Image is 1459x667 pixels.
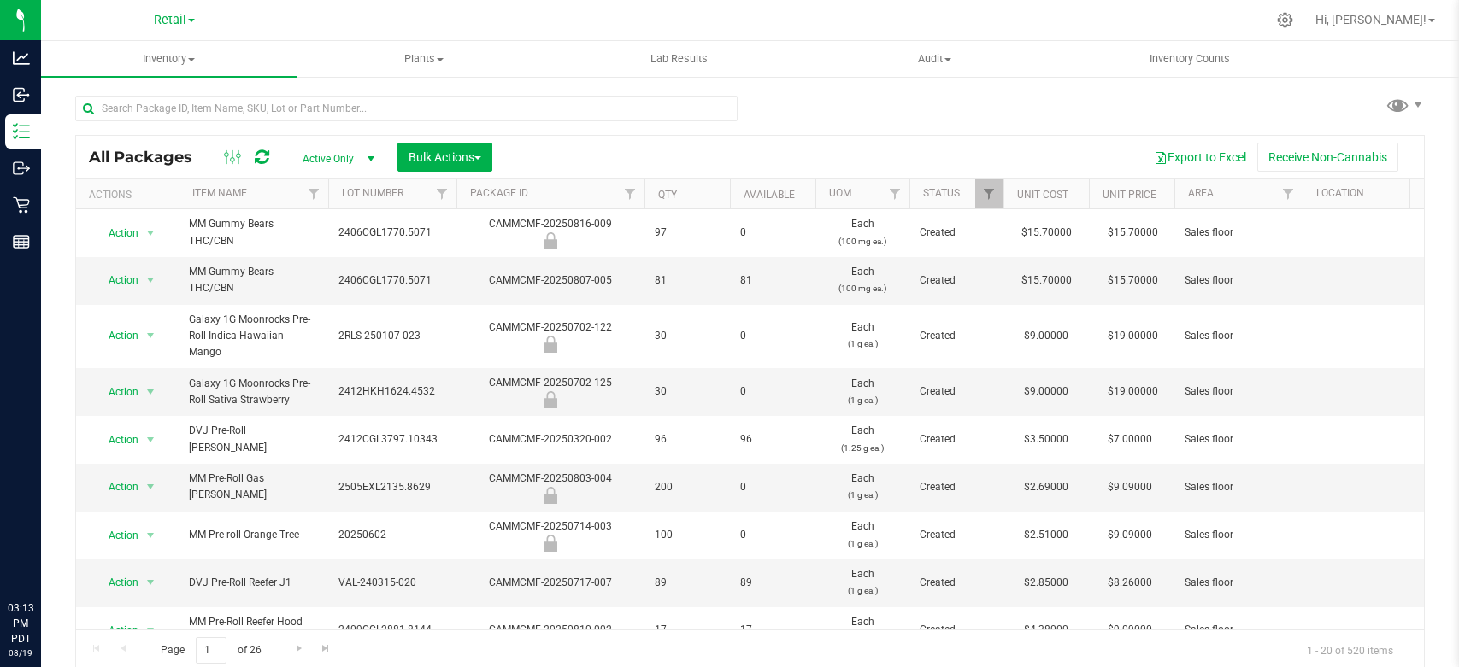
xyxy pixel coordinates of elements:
span: select [140,221,162,245]
span: MM Pre-Roll Gas [PERSON_NAME] [189,471,318,503]
span: Each [826,518,899,551]
span: DVJ Pre-Roll [PERSON_NAME] [189,423,318,455]
span: select [140,475,162,499]
span: Action [93,570,139,594]
span: 81 [740,272,805,289]
a: Package ID [470,187,528,199]
span: Sales floor [1185,575,1292,591]
span: 2406CGL1770.5071 [338,272,446,289]
a: Qty [658,189,677,201]
p: (1.25 g ea.) [826,440,899,456]
span: $9.09000 [1099,475,1161,500]
td: $9.00000 [1003,368,1089,416]
a: UOM [829,187,851,199]
input: 1 [196,637,226,664]
span: 0 [740,225,805,241]
span: Each [826,423,899,455]
button: Bulk Actions [397,143,492,172]
div: CAMMCMF-20250714-003 [454,518,647,552]
span: Sales floor [1185,328,1292,344]
div: Manage settings [1274,12,1296,28]
span: MM Gummy Bears THC/CBN [189,216,318,249]
span: select [140,524,162,547]
span: $15.70000 [1099,268,1167,293]
span: select [140,428,162,452]
td: $15.70000 [1003,209,1089,257]
span: 17 [655,622,720,638]
td: $2.69000 [1003,464,1089,512]
span: 89 [740,575,805,591]
span: Sales floor [1185,383,1292,400]
span: 2RLS-250107-023 [338,328,446,344]
span: Sales floor [1185,272,1292,289]
inline-svg: Inbound [13,86,30,103]
span: select [140,324,162,348]
span: 96 [740,431,805,448]
p: (100 mg ea.) [826,280,899,296]
span: Created [920,431,993,448]
span: 0 [740,328,805,344]
a: Item Name [192,187,247,199]
a: Status [923,187,960,199]
span: Created [920,575,993,591]
span: Action [93,268,139,292]
span: Action [93,428,139,452]
a: Filter [1274,179,1303,208]
a: Plants [297,41,552,77]
td: $9.00000 [1003,305,1089,369]
span: $19.00000 [1099,324,1167,348]
td: $2.51000 [1003,512,1089,559]
span: 81 [655,272,720,289]
span: 2505EXL2135.8629 [338,479,446,495]
a: Filter [881,179,909,208]
p: (1 g ea.) [826,535,899,552]
span: Lab Results [627,51,731,67]
input: Search Package ID, Item Name, SKU, Lot or Part Number... [75,96,738,121]
span: Sales floor [1185,527,1292,543]
a: Location [1316,187,1364,199]
span: VAL-240315-020 [338,575,446,591]
span: 2406CGL1770.5071 [338,225,446,241]
span: Action [93,475,139,499]
inline-svg: Analytics [13,50,30,67]
span: Action [93,324,139,348]
a: Go to the last page [314,637,338,660]
div: Newly Received [454,232,647,249]
span: Inventory Counts [1127,51,1253,67]
span: Created [920,328,993,344]
p: (1 g ea.) [826,392,899,408]
span: $7.00000 [1099,427,1161,452]
span: Action [93,524,139,547]
span: select [140,268,162,292]
span: 2409CGL2881.8144 [338,622,446,638]
span: $15.70000 [1099,220,1167,245]
a: Filter [300,179,328,208]
span: Hi, [PERSON_NAME]! [1315,13,1427,26]
a: Filter [428,179,456,208]
span: 30 [655,328,720,344]
p: (1 g ea.) [826,336,899,352]
span: 97 [655,225,720,241]
span: Each [826,319,899,352]
a: Filter [616,179,644,208]
span: Retail [154,13,186,27]
iframe: Resource center [17,530,68,582]
span: Galaxy 1G Moonrocks Pre-Roll Sativa Strawberry [189,376,318,408]
span: Created [920,383,993,400]
span: 200 [655,479,720,495]
span: 0 [740,527,805,543]
span: DVJ Pre-Roll Reefer J1 [189,575,318,591]
button: Receive Non-Cannabis [1257,143,1398,172]
td: $2.85000 [1003,559,1089,606]
div: CAMMCMF-20250702-122 [454,319,647,353]
div: Newly Received [454,535,647,552]
div: CAMMCMF-20250702-125 [454,375,647,408]
span: Galaxy 1G Moonrocks Pre-Roll Indica Hawaiian Mango [189,312,318,361]
span: Page of 26 [146,637,275,664]
span: Sales floor [1185,479,1292,495]
a: Unit Price [1103,189,1156,201]
span: MM Pre-roll Orange Tree [189,527,318,543]
span: select [140,380,162,404]
span: Each [826,614,899,647]
a: Filter [1403,179,1431,208]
